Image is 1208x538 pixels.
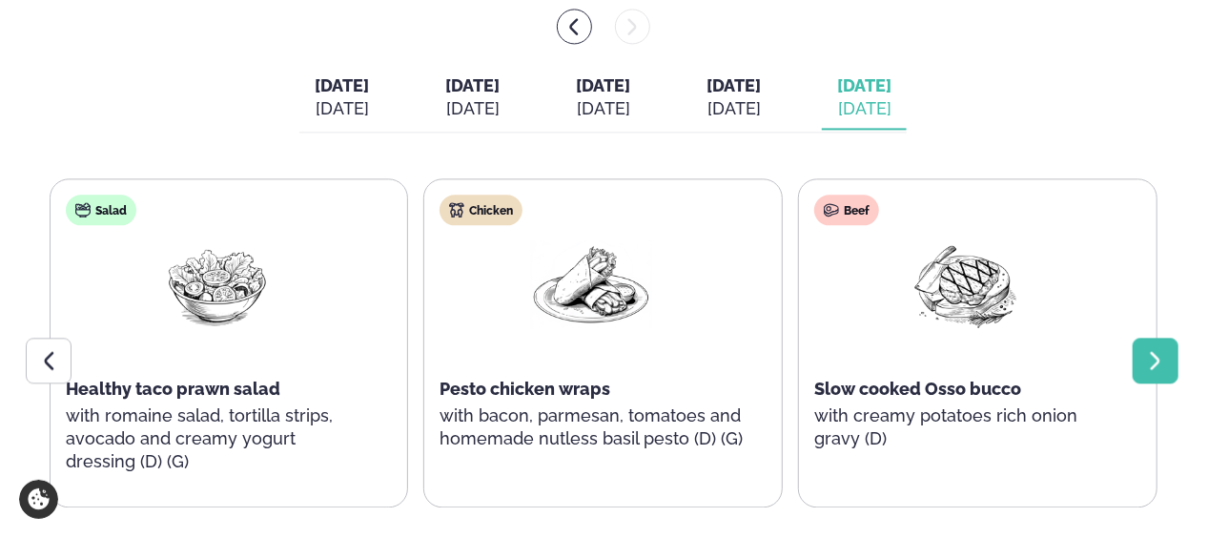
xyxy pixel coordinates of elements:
[576,75,630,95] span: [DATE]
[430,67,515,130] button: [DATE] [DATE]
[706,75,761,95] span: [DATE]
[561,67,645,130] button: [DATE] [DATE]
[440,195,522,225] div: Chicken
[530,240,652,329] img: Wraps.png
[66,195,136,225] div: Salad
[905,240,1027,329] img: Beef-Meat.png
[615,9,650,44] button: menu-btn-right
[824,202,839,217] img: beef.svg
[814,404,1117,450] p: with creamy potatoes rich onion gravy (D)
[315,97,369,120] div: [DATE]
[576,97,630,120] div: [DATE]
[156,240,278,329] img: Salad.png
[449,202,464,217] img: chicken.svg
[66,379,280,399] span: Healthy taco prawn salad
[814,195,879,225] div: Beef
[299,67,384,130] button: [DATE] [DATE]
[440,404,743,450] p: with bacon, parmesan, tomatoes and homemade nutless basil pesto (D) (G)
[315,75,369,95] span: [DATE]
[557,9,592,44] button: menu-btn-left
[822,67,907,130] button: [DATE] [DATE]
[706,97,761,120] div: [DATE]
[445,75,500,95] span: [DATE]
[691,67,776,130] button: [DATE] [DATE]
[440,379,610,399] span: Pesto chicken wraps
[837,75,891,95] span: [DATE]
[814,379,1021,399] span: Slow cooked Osso bucco
[66,404,369,473] p: with romaine salad, tortilla strips, avocado and creamy yogurt dressing (D) (G)
[837,97,891,120] div: [DATE]
[19,480,58,519] a: Cookie settings
[445,97,500,120] div: [DATE]
[75,202,91,217] img: salad.svg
